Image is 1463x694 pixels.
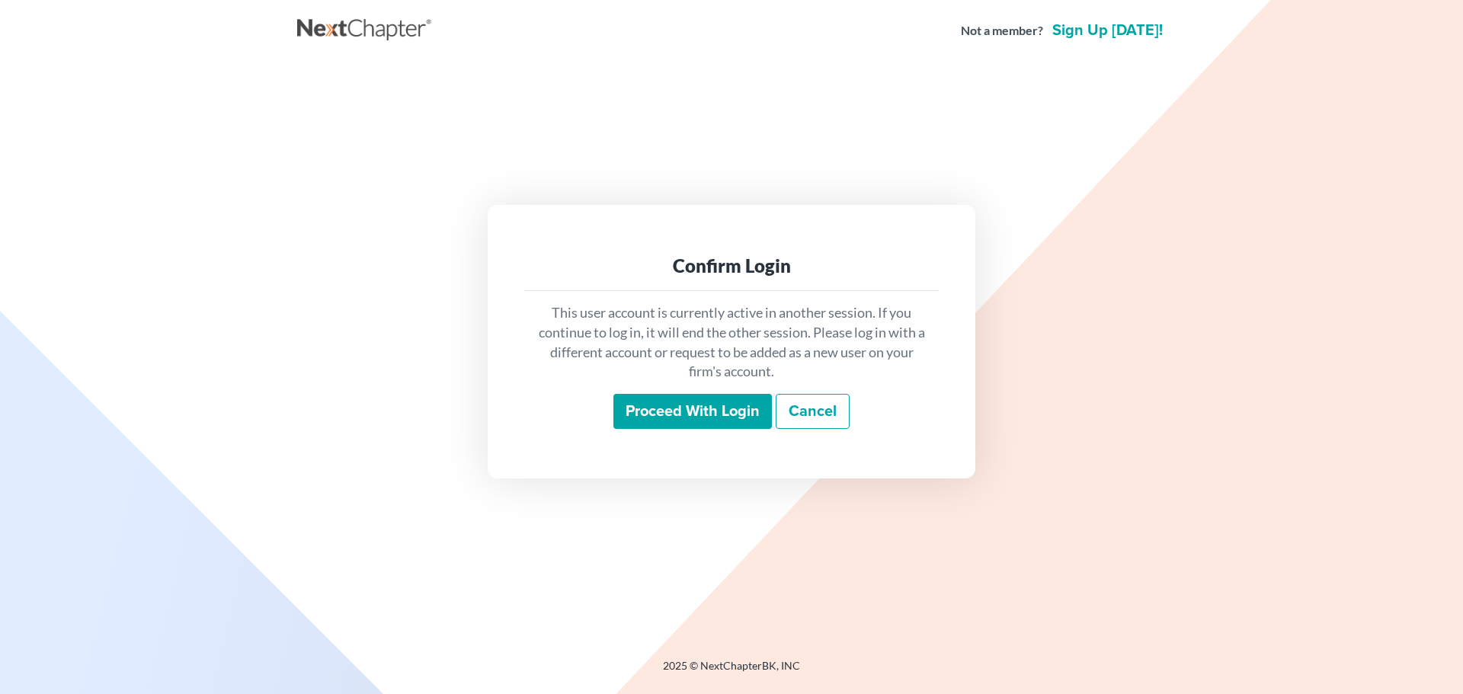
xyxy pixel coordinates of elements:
[536,254,927,278] div: Confirm Login
[961,22,1043,40] strong: Not a member?
[613,394,772,429] input: Proceed with login
[1049,23,1166,38] a: Sign up [DATE]!
[536,303,927,382] p: This user account is currently active in another session. If you continue to log in, it will end ...
[297,658,1166,686] div: 2025 © NextChapterBK, INC
[776,394,850,429] a: Cancel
